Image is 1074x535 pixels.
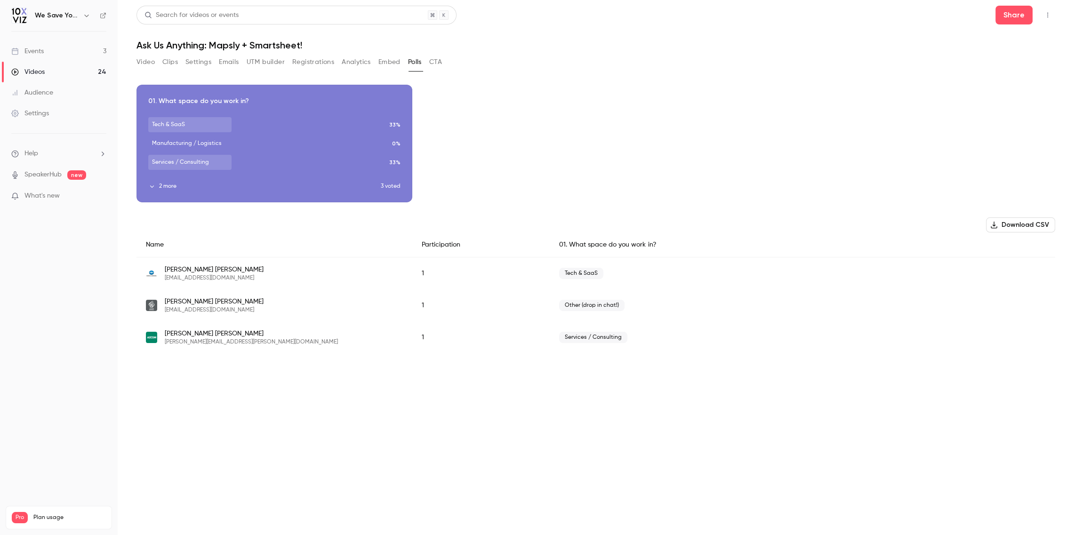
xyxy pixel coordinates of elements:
span: [PERSON_NAME][EMAIL_ADDRESS][PERSON_NAME][DOMAIN_NAME] [165,338,338,346]
span: Pro [12,512,28,523]
div: derek.vogelsang@aecom.com [136,321,1055,353]
span: Other (drop in chat!) [559,300,625,311]
button: Clips [162,55,178,70]
div: kozinak@ohsu.edu [136,289,1055,321]
div: Search for videos or events [144,10,239,20]
span: [PERSON_NAME] [PERSON_NAME] [165,297,264,306]
button: CTA [429,55,442,70]
div: 01. What space do you work in? [550,232,1055,257]
h6: We Save You Time! [35,11,79,20]
button: Download CSV [986,217,1055,232]
span: [PERSON_NAME] [PERSON_NAME] [165,329,338,338]
button: Embed [378,55,401,70]
div: 1 [412,321,550,353]
img: We Save You Time! [12,8,27,23]
button: 2 more [148,182,381,191]
button: Share [995,6,1033,24]
img: ohsu.edu [146,300,157,311]
span: Help [24,149,38,159]
span: Services / Consulting [559,332,627,343]
div: ljimenez@kmbs.konicaminolta.us [136,257,1055,290]
button: Top Bar Actions [1040,8,1055,23]
button: Polls [408,55,422,70]
iframe: Noticeable Trigger [95,192,106,200]
a: SpeakerHub [24,170,62,180]
div: Events [11,47,44,56]
img: aecom.com [146,332,157,343]
div: Videos [11,67,45,77]
div: 1 [412,289,550,321]
button: UTM builder [247,55,285,70]
div: 1 [412,257,550,290]
span: [PERSON_NAME] [PERSON_NAME] [165,265,264,274]
button: Emails [219,55,239,70]
span: Tech & SaaS [559,268,603,279]
span: new [67,170,86,180]
span: [EMAIL_ADDRESS][DOMAIN_NAME] [165,306,264,314]
button: Registrations [292,55,334,70]
span: What's new [24,191,60,201]
button: Video [136,55,155,70]
div: Participation [412,232,550,257]
h1: Ask Us Anything: Mapsly + Smartsheet! [136,40,1055,51]
div: Name [136,232,412,257]
button: Analytics [342,55,371,70]
div: Audience [11,88,53,97]
img: kmbs.konicaminolta.us [146,268,157,279]
button: Settings [185,55,211,70]
div: Settings [11,109,49,118]
li: help-dropdown-opener [11,149,106,159]
span: Plan usage [33,514,106,521]
span: [EMAIL_ADDRESS][DOMAIN_NAME] [165,274,264,282]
